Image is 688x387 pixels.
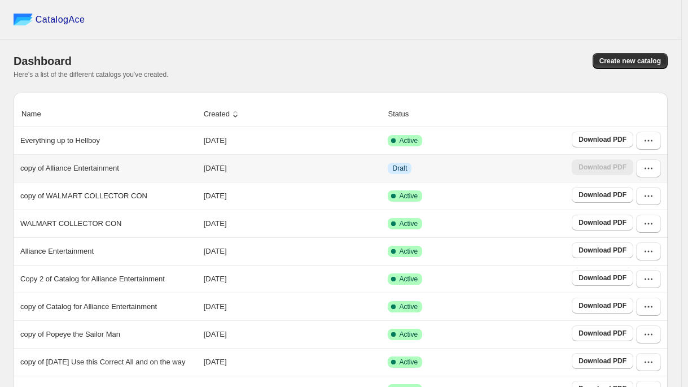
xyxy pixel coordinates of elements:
[572,215,633,231] a: Download PDF
[579,218,626,227] span: Download PDF
[572,242,633,258] a: Download PDF
[200,182,385,210] td: [DATE]
[20,301,157,312] p: copy of Catalog for Alliance Entertainment
[572,270,633,286] a: Download PDF
[572,298,633,314] a: Download PDF
[579,356,626,366] span: Download PDF
[14,14,33,25] img: catalog ace
[20,356,185,368] p: copy of [DATE] Use this Correct All and on the way
[399,302,418,311] span: Active
[579,329,626,338] span: Download PDF
[399,136,418,145] span: Active
[200,127,385,154] td: [DATE]
[399,358,418,367] span: Active
[399,247,418,256] span: Active
[572,132,633,147] a: Download PDF
[20,218,121,229] p: WALMART COLLECTOR CON
[399,219,418,228] span: Active
[20,246,94,257] p: Alliance Entertainment
[399,275,418,284] span: Active
[593,53,668,69] button: Create new catalog
[200,320,385,348] td: [DATE]
[200,265,385,293] td: [DATE]
[399,330,418,339] span: Active
[20,190,147,202] p: copy of WALMART COLLECTOR CON
[200,293,385,320] td: [DATE]
[200,154,385,182] td: [DATE]
[14,55,72,67] span: Dashboard
[579,301,626,310] span: Download PDF
[200,348,385,376] td: [DATE]
[20,163,119,174] p: copy of Alliance Entertainment
[202,103,243,125] button: Created
[572,325,633,341] a: Download PDF
[20,329,120,340] p: copy of Popeye the Sailor Man
[20,273,165,285] p: Copy 2 of Catalog for Alliance Entertainment
[14,71,169,79] span: Here's a list of the different catalogs you've created.
[386,103,422,125] button: Status
[579,190,626,199] span: Download PDF
[392,164,407,173] span: Draft
[572,353,633,369] a: Download PDF
[579,273,626,282] span: Download PDF
[20,135,100,146] p: Everything up to Hellboy
[572,187,633,203] a: Download PDF
[599,56,661,66] span: Create new catalog
[200,237,385,265] td: [DATE]
[579,246,626,255] span: Download PDF
[20,103,54,125] button: Name
[200,210,385,237] td: [DATE]
[579,135,626,144] span: Download PDF
[399,192,418,201] span: Active
[36,14,85,25] span: CatalogAce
